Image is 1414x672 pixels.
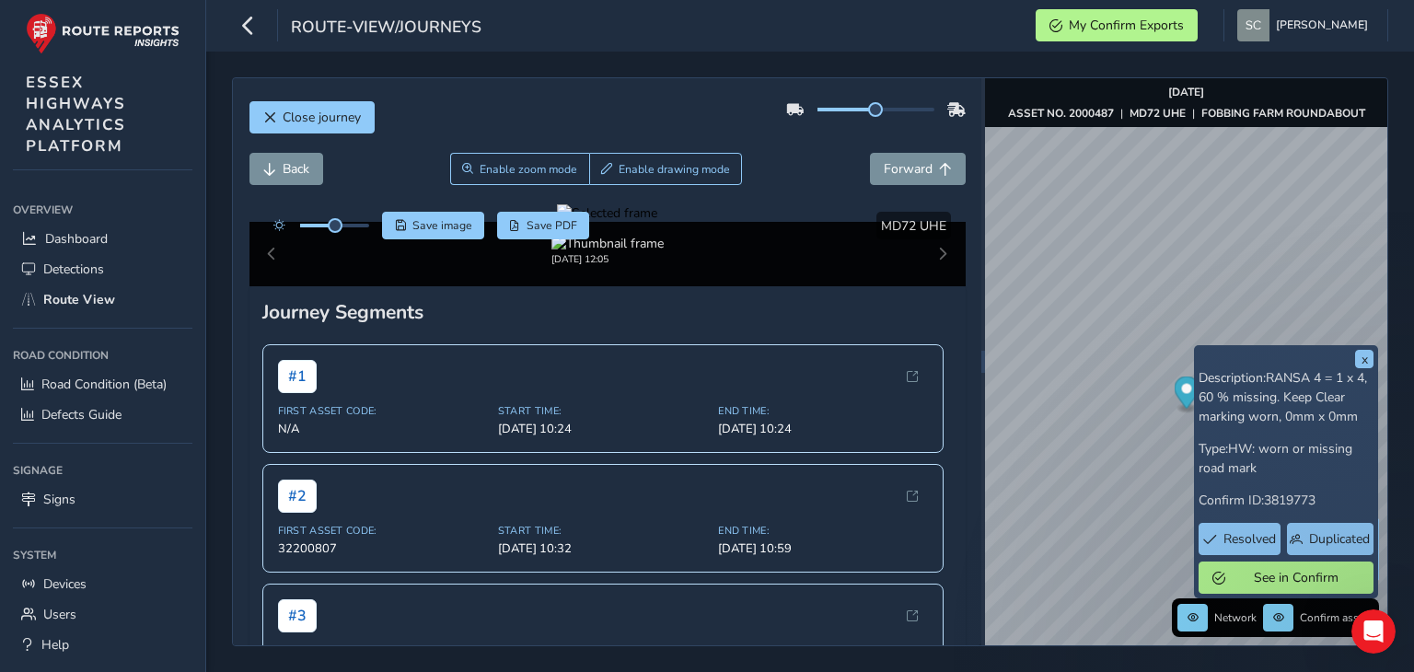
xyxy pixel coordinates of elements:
[13,457,192,484] div: Signage
[45,230,108,248] span: Dashboard
[1237,9,1269,41] img: diamond-layout
[13,254,192,284] a: Detections
[13,342,192,369] div: Road Condition
[1287,523,1373,555] button: Duplicated
[262,299,953,325] div: Journey Segments
[718,524,927,538] span: End Time:
[480,162,577,177] span: Enable zoom mode
[1130,106,1186,121] strong: MD72 UHE
[619,162,730,177] span: Enable drawing mode
[43,291,115,308] span: Route View
[278,404,487,418] span: First Asset Code:
[412,218,472,233] span: Save image
[498,524,707,538] span: Start Time:
[1008,106,1365,121] div: | |
[278,421,487,437] span: N/A
[26,72,126,156] span: ESSEX HIGHWAYS ANALYTICS PLATFORM
[498,540,707,557] span: [DATE] 10:32
[450,153,589,185] button: Zoom
[13,369,192,400] a: Road Condition (Beta)
[1199,523,1281,555] button: Resolved
[278,599,317,632] span: # 3
[13,284,192,315] a: Route View
[13,630,192,660] a: Help
[1199,440,1352,477] span: HW: worn or missing road mark
[1069,17,1184,34] span: My Confirm Exports
[13,541,192,569] div: System
[1036,9,1198,41] button: My Confirm Exports
[1201,106,1365,121] strong: FOBBING FARM ROUNDABOUT
[870,153,966,185] button: Forward
[551,252,664,266] div: [DATE] 12:05
[1232,569,1360,586] span: See in Confirm
[43,575,87,593] span: Devices
[1351,609,1396,654] iframe: Intercom live chat
[43,491,75,508] span: Signs
[13,569,192,599] a: Devices
[278,480,317,513] span: # 2
[498,404,707,418] span: Start Time:
[1199,439,1373,478] p: Type:
[249,153,323,185] button: Back
[41,636,69,654] span: Help
[291,16,481,41] span: route-view/journeys
[1355,350,1373,368] button: x
[283,109,361,126] span: Close journey
[1214,610,1257,625] span: Network
[26,13,180,54] img: rr logo
[527,218,577,233] span: Save PDF
[43,606,76,623] span: Users
[278,643,487,657] span: First Asset Code:
[1309,530,1370,548] span: Duplicated
[13,224,192,254] a: Dashboard
[41,406,122,423] span: Defects Guide
[43,261,104,278] span: Detections
[278,360,317,393] span: # 1
[884,160,933,178] span: Forward
[1223,530,1276,548] span: Resolved
[718,643,927,657] span: End Time:
[382,212,484,239] button: Save
[1199,368,1373,426] p: Description:
[497,212,590,239] button: PDF
[1264,492,1315,509] span: 3819773
[1199,491,1373,510] p: Confirm ID:
[278,524,487,538] span: First Asset Code:
[551,235,664,252] img: Thumbnail frame
[13,599,192,630] a: Users
[718,540,927,557] span: [DATE] 10:59
[1300,610,1373,625] span: Confirm assets
[1276,9,1368,41] span: [PERSON_NAME]
[498,643,707,657] span: Start Time:
[41,376,167,393] span: Road Condition (Beta)
[1237,9,1374,41] button: [PERSON_NAME]
[498,421,707,437] span: [DATE] 10:24
[13,400,192,430] a: Defects Guide
[1008,106,1114,121] strong: ASSET NO. 2000487
[589,153,743,185] button: Draw
[278,540,487,557] span: 32200807
[13,196,192,224] div: Overview
[1199,562,1373,594] button: See in Confirm
[1199,369,1367,425] span: RANSA 4 = 1 x 4, 60 % missing. Keep Clear marking worn, 0mm x 0mm
[881,217,946,235] span: MD72 UHE
[1175,377,1200,414] div: Map marker
[1168,85,1204,99] strong: [DATE]
[283,160,309,178] span: Back
[718,421,927,437] span: [DATE] 10:24
[718,404,927,418] span: End Time:
[13,484,192,515] a: Signs
[249,101,375,133] button: Close journey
